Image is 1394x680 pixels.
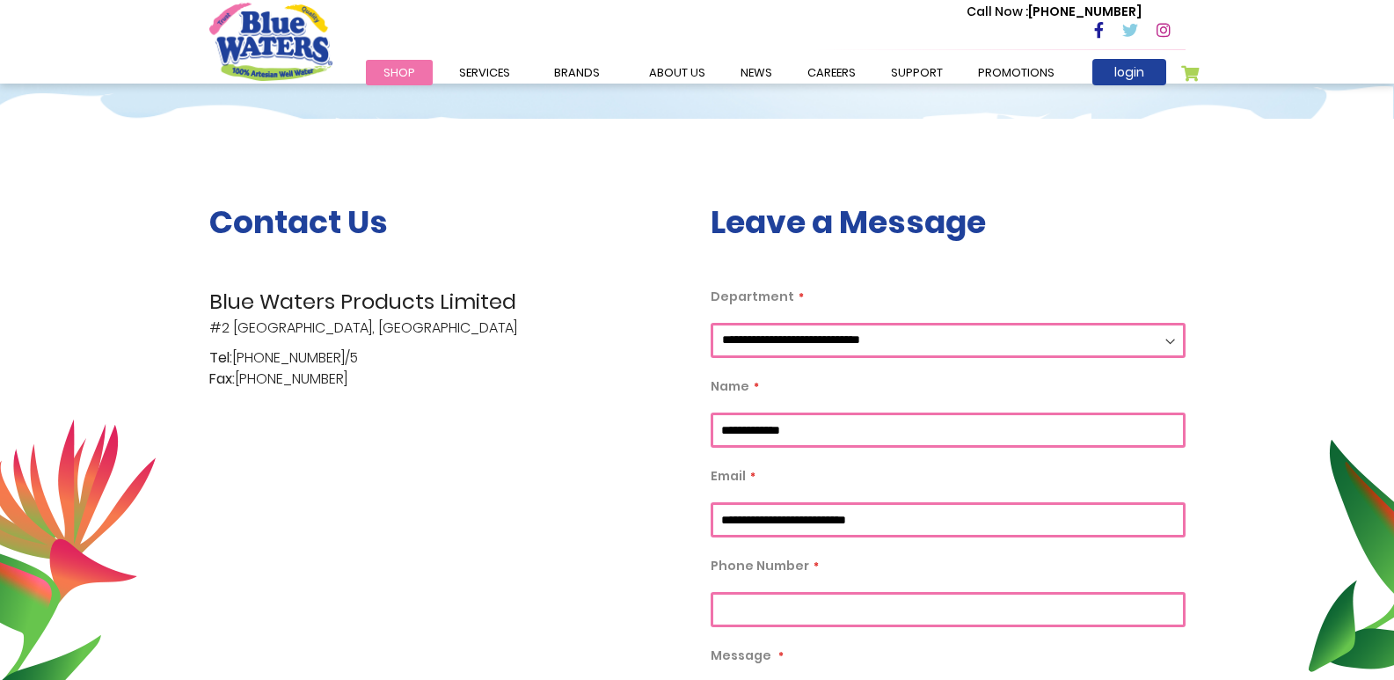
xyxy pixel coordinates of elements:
[967,3,1028,20] span: Call Now :
[711,557,809,574] span: Phone Number
[209,347,684,390] p: [PHONE_NUMBER]/5 [PHONE_NUMBER]
[723,60,790,85] a: News
[459,64,510,81] span: Services
[209,347,232,369] span: Tel:
[960,60,1072,85] a: Promotions
[711,288,794,305] span: Department
[1092,59,1166,85] a: login
[711,203,1186,241] h3: Leave a Message
[383,64,415,81] span: Shop
[711,377,749,395] span: Name
[790,60,873,85] a: careers
[873,60,960,85] a: support
[711,467,746,485] span: Email
[631,60,723,85] a: about us
[209,3,332,80] a: store logo
[554,64,600,81] span: Brands
[209,203,684,241] h3: Contact Us
[967,3,1142,21] p: [PHONE_NUMBER]
[209,369,235,390] span: Fax:
[711,647,771,664] span: Message
[209,286,684,339] p: #2 [GEOGRAPHIC_DATA], [GEOGRAPHIC_DATA]
[209,286,684,318] span: Blue Waters Products Limited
